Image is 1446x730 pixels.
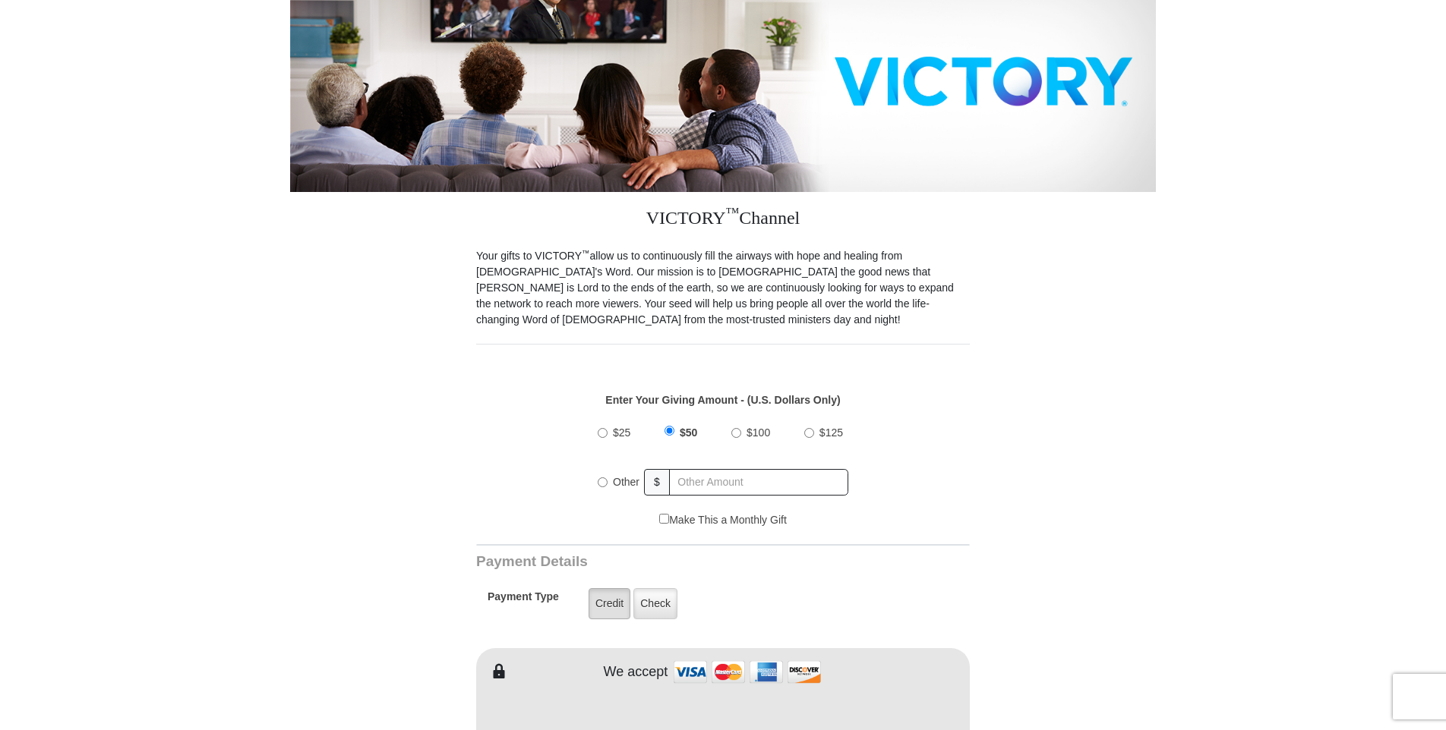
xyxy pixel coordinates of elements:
[819,426,843,439] span: $125
[671,656,823,688] img: credit cards accepted
[726,205,740,220] sup: ™
[582,248,590,257] sup: ™
[659,514,669,524] input: Make This a Monthly Gift
[613,476,639,488] span: Other
[476,248,970,328] p: Your gifts to VICTORY allow us to continuously fill the airways with hope and healing from [DEMOG...
[605,394,840,406] strong: Enter Your Giving Amount - (U.S. Dollars Only)
[680,426,697,439] span: $50
[476,192,970,248] h3: VICTORY Channel
[589,588,630,619] label: Credit
[604,664,668,681] h4: We accept
[613,426,630,439] span: $25
[669,469,848,496] input: Other Amount
[659,512,787,528] label: Make This a Monthly Gift
[633,588,677,619] label: Check
[488,590,559,611] h5: Payment Type
[644,469,670,496] span: $
[476,553,863,571] h3: Payment Details
[747,426,770,439] span: $100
